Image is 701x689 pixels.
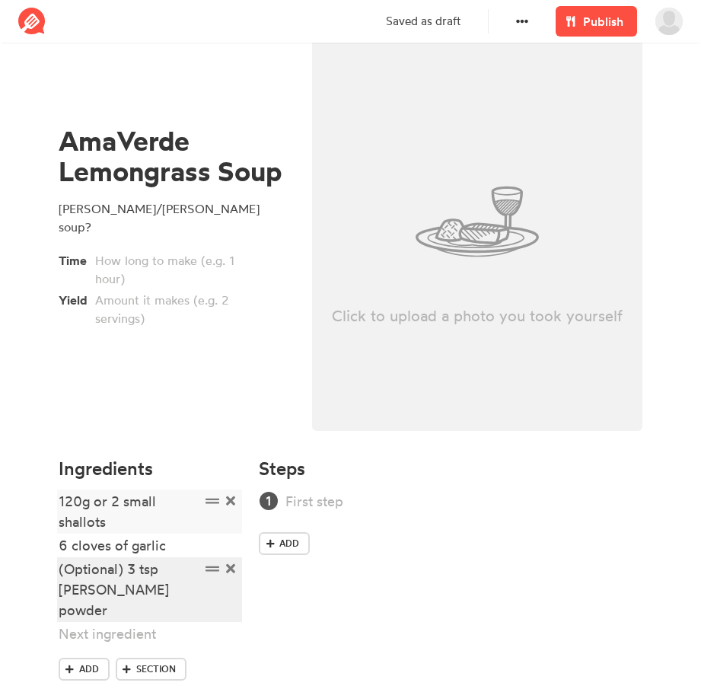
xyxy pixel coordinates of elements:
[222,559,238,579] span: Delete item
[386,13,460,30] p: Saved as draft
[259,458,305,479] h4: Steps
[59,288,95,309] span: Yield
[202,559,222,579] span: Drag to reorder
[222,491,238,512] span: Delete item
[59,535,200,556] div: 6 cloves of garlic
[583,12,623,30] span: Publish
[59,559,200,620] div: (Optional) 3 tsp [PERSON_NAME] powder
[202,491,222,512] span: Drag to reorder
[655,8,683,35] img: User's avatar
[136,662,176,676] span: Section
[59,458,241,479] h4: Ingredients
[18,8,46,35] img: Reciplate
[59,491,200,532] div: 120g or 2 small shallots
[279,537,299,550] span: Add
[59,199,283,236] div: [PERSON_NAME]/[PERSON_NAME] soup?
[59,248,95,270] span: Time
[59,126,283,187] div: AmaVerde Lemongrass Soup
[79,662,99,676] span: Add
[312,305,643,327] p: Click to upload a photo you took yourself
